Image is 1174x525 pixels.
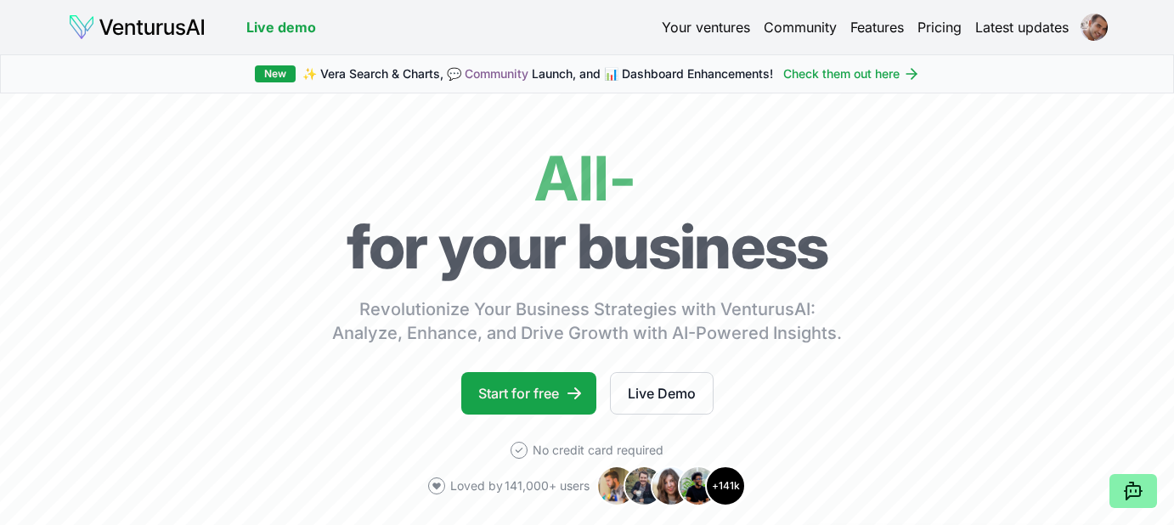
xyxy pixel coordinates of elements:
img: Avatar 2 [624,466,664,506]
img: logo [68,14,206,41]
a: Your ventures [662,17,750,37]
a: Community [465,66,528,81]
img: Avatar 4 [678,466,719,506]
a: Start for free [461,372,596,415]
a: Community [764,17,837,37]
span: ✨ Vera Search & Charts, 💬 Launch, and 📊 Dashboard Enhancements! [302,65,773,82]
img: Avatar 3 [651,466,691,506]
a: Features [850,17,904,37]
a: Check them out here [783,65,920,82]
div: New [255,65,296,82]
a: Live Demo [610,372,714,415]
img: ACg8ocJEKC-4Bg0FOtdEpvFXCDXEZrvt_sBIZOabtoJZi0Yd_0P85E0=s96-c [1081,14,1108,41]
a: Live demo [246,17,316,37]
a: Latest updates [975,17,1069,37]
a: Pricing [917,17,962,37]
img: Avatar 1 [596,466,637,506]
